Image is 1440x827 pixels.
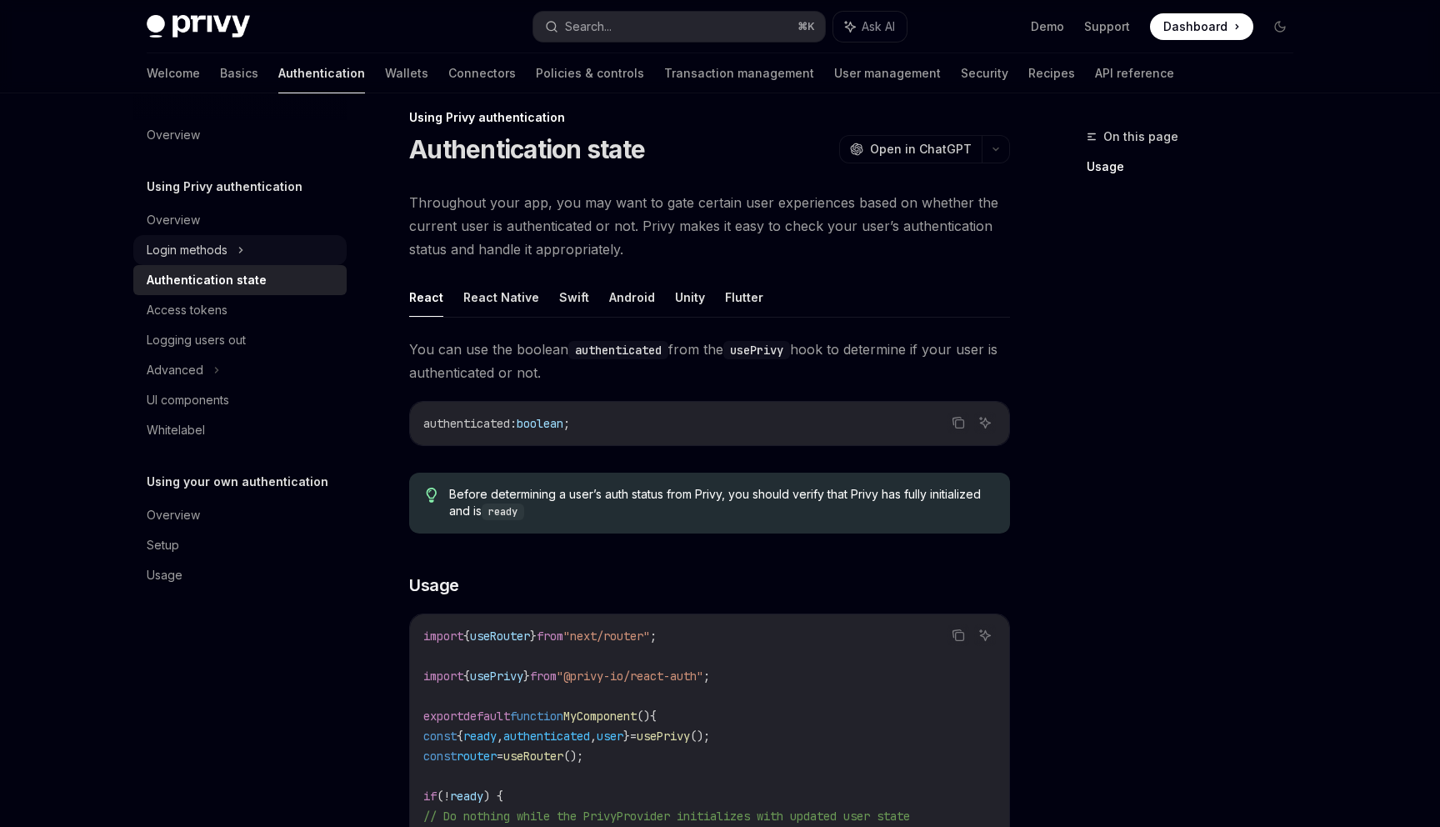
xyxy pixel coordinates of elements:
button: Swift [559,278,589,317]
a: Logging users out [133,325,347,355]
span: useRouter [503,749,563,764]
a: Access tokens [133,295,347,325]
span: authenticated [423,416,510,431]
span: ; [703,669,710,684]
span: const [423,749,457,764]
div: UI components [147,390,229,410]
span: You can use the boolean from the hook to determine if your user is authenticated or not. [409,338,1010,384]
div: Overview [147,505,200,525]
span: // Do nothing while the PrivyProvider initializes with updated user state [423,809,910,824]
div: Advanced [147,360,203,380]
button: Ask AI [833,12,907,42]
span: Throughout your app, you may want to gate certain user experiences based on whether the current u... [409,191,1010,261]
span: , [497,729,503,744]
span: ready [463,729,497,744]
span: router [457,749,497,764]
a: UI components [133,385,347,415]
span: Dashboard [1163,18,1227,35]
button: Ask AI [974,412,996,434]
button: Search...⌘K [533,12,825,42]
a: Support [1084,18,1130,35]
button: React [409,278,443,317]
span: } [623,729,630,744]
span: , [590,729,597,744]
button: Android [609,278,655,317]
button: Copy the contents from the code block [947,624,969,646]
span: () [637,709,650,724]
a: Dashboard [1150,13,1253,40]
a: Setup [133,530,347,560]
span: ; [563,416,570,431]
a: Overview [133,120,347,150]
span: usePrivy [637,729,690,744]
div: Usage [147,565,182,585]
span: { [463,629,470,644]
span: ) { [483,789,503,804]
button: Copy the contents from the code block [947,412,969,434]
button: React Native [463,278,539,317]
span: } [523,669,530,684]
code: authenticated [568,341,668,359]
span: ⌘ K [797,20,815,33]
h5: Using Privy authentication [147,177,302,197]
a: Usage [1087,153,1307,180]
span: import [423,669,463,684]
button: Ask AI [974,624,996,646]
span: function [510,709,563,724]
div: Whitelabel [147,420,205,440]
svg: Tip [426,488,437,503]
span: { [650,709,657,724]
div: Overview [147,210,200,230]
span: export [423,709,463,724]
span: Ask AI [862,18,895,35]
button: Toggle dark mode [1267,13,1293,40]
div: Setup [147,535,179,555]
span: (); [563,749,583,764]
span: { [463,669,470,684]
a: Overview [133,500,347,530]
div: Login methods [147,240,227,260]
span: Usage [409,574,459,597]
span: ready [450,789,483,804]
span: On this page [1103,127,1178,147]
a: Whitelabel [133,415,347,445]
a: Authentication [278,53,365,93]
span: ; [650,629,657,644]
a: User management [834,53,941,93]
h5: Using your own authentication [147,472,328,492]
a: Recipes [1028,53,1075,93]
span: : [510,416,517,431]
div: Overview [147,125,200,145]
span: Open in ChatGPT [870,141,972,158]
span: "next/router" [563,629,650,644]
a: Authentication state [133,265,347,295]
span: Before determining a user’s auth status from Privy, you should verify that Privy has fully initia... [449,486,993,520]
span: = [630,729,637,744]
a: Security [961,53,1008,93]
span: import [423,629,463,644]
div: Access tokens [147,300,227,320]
div: Using Privy authentication [409,109,1010,126]
div: Authentication state [147,270,267,290]
a: API reference [1095,53,1174,93]
span: ( [437,789,443,804]
div: Logging users out [147,330,246,350]
button: Flutter [725,278,763,317]
span: user [597,729,623,744]
img: dark logo [147,15,250,38]
span: from [537,629,563,644]
span: usePrivy [470,669,523,684]
a: Transaction management [664,53,814,93]
div: Search... [565,17,612,37]
a: Usage [133,560,347,590]
code: usePrivy [723,341,790,359]
a: Connectors [448,53,516,93]
a: Overview [133,205,347,235]
a: Wallets [385,53,428,93]
span: { [457,729,463,744]
span: = [497,749,503,764]
a: Demo [1031,18,1064,35]
span: ! [443,789,450,804]
span: from [530,669,557,684]
h1: Authentication state [409,134,645,164]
